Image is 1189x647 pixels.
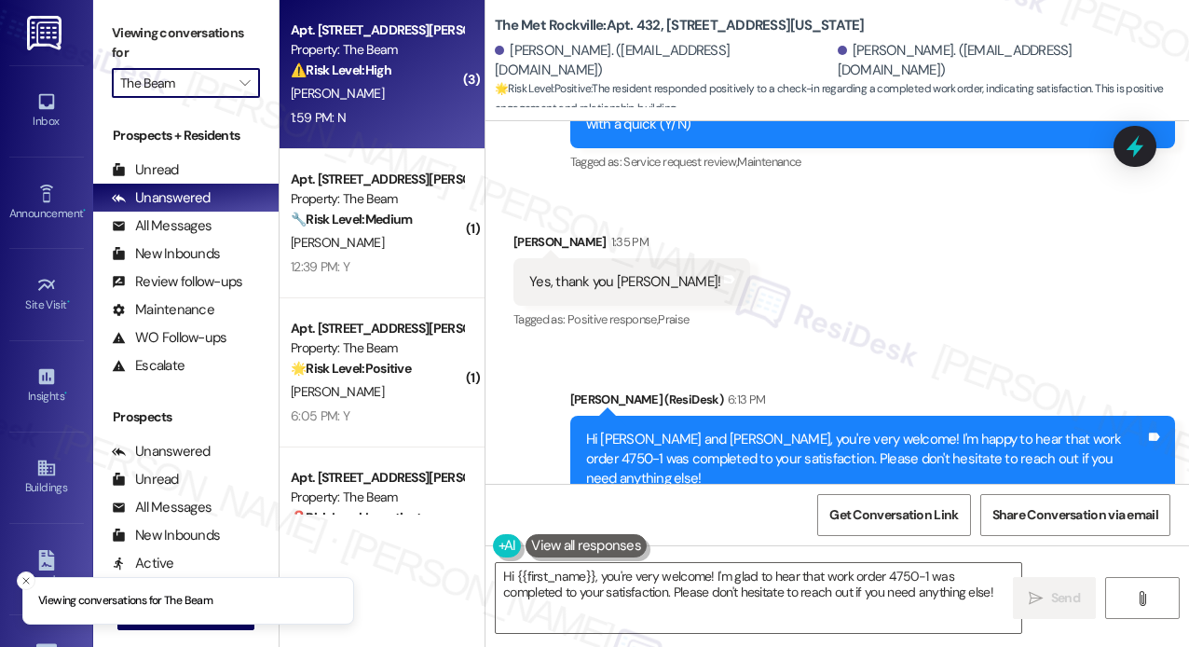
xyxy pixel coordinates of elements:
a: Leads [9,544,84,595]
b: The Met Rockville: Apt. 432, [STREET_ADDRESS][US_STATE] [495,16,865,35]
div: Unread [112,470,179,489]
span: Positive response , [567,311,658,327]
div: Property: The Beam [291,189,463,209]
img: ResiDesk Logo [27,16,65,50]
span: [PERSON_NAME] [291,234,384,251]
div: All Messages [112,216,212,236]
strong: ⚠️ Risk Level: High [291,62,391,78]
strong: ❓ Risk Level: Investigate [291,509,429,526]
div: [PERSON_NAME]. ([EMAIL_ADDRESS][DOMAIN_NAME]) [495,41,833,81]
span: [PERSON_NAME] [291,383,384,400]
div: Property: The Beam [291,488,463,507]
div: Active [112,554,174,573]
span: [PERSON_NAME] [291,85,384,102]
div: WO Follow-ups [112,328,226,348]
strong: 🔧 Risk Level: Medium [291,211,412,227]
span: Send [1051,588,1080,608]
button: Get Conversation Link [817,494,970,536]
span: Maintenance [737,154,800,170]
a: Insights • [9,361,84,411]
strong: 🌟 Risk Level: Positive [495,81,591,96]
span: • [64,387,67,400]
div: Escalate [112,356,184,376]
span: Get Conversation Link [829,505,958,525]
div: Apt. [STREET_ADDRESS][PERSON_NAME] [291,468,463,488]
i:  [239,76,250,90]
a: Inbox [9,86,84,136]
strong: 🌟 Risk Level: Positive [291,360,411,377]
div: Unanswered [112,442,211,461]
div: Review follow-ups [112,272,242,292]
div: 12:39 PM: Y [291,258,349,275]
div: Maintenance [112,300,214,320]
span: Praise [658,311,689,327]
div: [PERSON_NAME] [513,232,750,258]
label: Viewing conversations for [112,19,260,68]
div: Tagged as: [513,306,750,333]
div: [PERSON_NAME]. ([EMAIL_ADDRESS][DOMAIN_NAME]) [838,41,1176,81]
textarea: Hi {{first_name}}, you're very welcome! I'm glad to hear that work order 4750-1 was completed to ... [496,563,1021,633]
div: 1:59 PM: N [291,109,346,126]
button: Close toast [17,571,35,590]
span: : The resident responded positively to a check-in regarding a completed work order, indicating sa... [495,79,1189,119]
button: Send [1013,577,1096,619]
i:  [1029,591,1043,606]
div: Property: The Beam [291,338,463,358]
div: Prospects + Residents [93,126,279,145]
div: Apt. [STREET_ADDRESS][PERSON_NAME] [291,170,463,189]
div: Property: The Beam [291,40,463,60]
div: Hi [PERSON_NAME] and [PERSON_NAME], you're very welcome! I'm happy to hear that work order 4750-1... [586,430,1146,489]
span: Share Conversation via email [992,505,1158,525]
span: • [83,204,86,217]
span: Service request review , [623,154,737,170]
div: Apt. [STREET_ADDRESS][PERSON_NAME] [291,319,463,338]
div: All Messages [112,498,212,517]
div: 6:13 PM [723,390,765,409]
div: Apt. [STREET_ADDRESS][PERSON_NAME] [291,21,463,40]
div: New Inbounds [112,526,220,545]
div: Unread [112,160,179,180]
div: New Inbounds [112,244,220,264]
div: Unanswered [112,188,211,208]
a: Buildings [9,452,84,502]
div: 1:35 PM [607,232,649,252]
i:  [1135,591,1149,606]
button: Share Conversation via email [980,494,1170,536]
span: • [67,296,70,309]
p: Viewing conversations for The Beam [38,593,212,610]
a: Site Visit • [9,269,84,320]
div: Yes, thank you [PERSON_NAME]! [529,272,720,292]
div: Tagged as: [570,148,1176,175]
div: 6:05 PM: Y [291,407,349,424]
div: [PERSON_NAME] (ResiDesk) [570,390,1176,416]
input: All communities [120,68,230,98]
div: Prospects [93,407,279,427]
